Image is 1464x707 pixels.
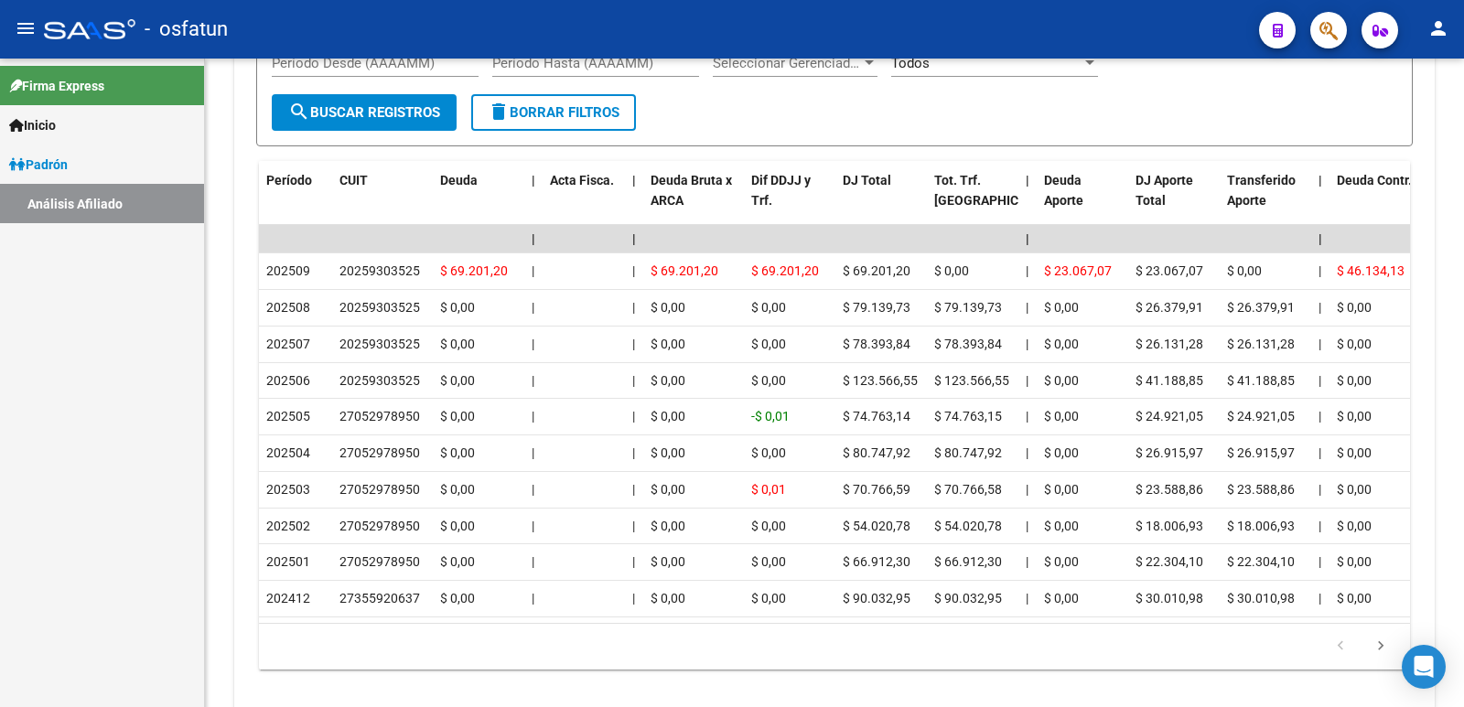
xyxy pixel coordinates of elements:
span: | [632,409,635,423]
span: | [532,337,534,351]
span: $ 23.588,86 [1227,482,1295,497]
span: Tot. Trf. [GEOGRAPHIC_DATA] [934,173,1059,209]
span: $ 0,00 [751,519,786,533]
span: $ 0,00 [751,591,786,605]
span: | [1319,591,1321,605]
span: Transferido Aporte [1227,173,1296,209]
span: $ 66.912,30 [843,554,910,569]
span: | [632,231,636,246]
span: CUIT [339,173,368,187]
datatable-header-cell: Deuda Aporte [1037,161,1128,241]
span: $ 0,00 [440,591,475,605]
span: $ 79.139,73 [934,300,1002,315]
span: $ 0,00 [1337,337,1372,351]
span: $ 0,00 [651,373,685,388]
span: | [1026,445,1028,460]
div: 20259303525 [339,261,420,282]
span: $ 90.032,95 [934,591,1002,605]
span: | [532,300,534,315]
datatable-header-cell: | [1311,161,1329,241]
span: | [1319,482,1321,497]
span: Deuda Contr. [1337,173,1412,187]
button: Buscar Registros [272,94,457,131]
span: | [532,591,534,605]
span: | [1319,231,1322,246]
span: | [632,173,636,187]
span: $ 0,00 [1044,482,1079,497]
span: $ 78.393,84 [843,337,910,351]
span: $ 22.304,10 [1136,554,1203,569]
span: 202504 [266,445,310,460]
span: | [532,445,534,460]
span: $ 54.020,78 [934,519,1002,533]
span: $ 0,00 [440,482,475,497]
span: Deuda Aporte [1044,173,1083,209]
span: | [1026,591,1028,605]
span: | [1319,300,1321,315]
span: Seleccionar Gerenciador [713,55,861,71]
span: Firma Express [9,76,104,96]
span: $ 0,00 [651,554,685,569]
span: $ 0,00 [440,519,475,533]
div: 27052978950 [339,479,420,500]
div: 27052978950 [339,516,420,537]
span: $ 0,00 [651,482,685,497]
a: go to previous page [1323,637,1358,657]
span: $ 123.566,55 [843,373,918,388]
span: $ 0,00 [1044,409,1079,423]
span: $ 22.304,10 [1227,554,1295,569]
span: $ 0,00 [751,554,786,569]
span: | [1026,173,1029,187]
span: Deuda [440,173,478,187]
span: | [1026,263,1028,278]
span: Dif DDJJ y Trf. [751,173,811,209]
span: $ 79.139,73 [843,300,910,315]
mat-icon: person [1427,17,1449,39]
span: $ 24.921,05 [1136,409,1203,423]
span: $ 18.006,93 [1136,519,1203,533]
span: $ 0,00 [440,300,475,315]
span: $ 0,00 [440,337,475,351]
span: $ 69.201,20 [843,263,910,278]
span: | [532,173,535,187]
span: 202507 [266,337,310,351]
span: $ 0,00 [651,591,685,605]
span: $ 26.131,28 [1136,337,1203,351]
span: DJ Aporte Total [1136,173,1193,209]
datatable-header-cell: DJ Aporte Total [1128,161,1220,241]
span: $ 69.201,20 [440,263,508,278]
span: $ 74.763,15 [934,409,1002,423]
button: Borrar Filtros [471,94,636,131]
mat-icon: menu [15,17,37,39]
span: $ 24.921,05 [1227,409,1295,423]
span: $ 18.006,93 [1227,519,1295,533]
span: | [1319,445,1321,460]
span: Todos [891,55,930,71]
span: | [1026,554,1028,569]
span: $ 23.067,07 [1136,263,1203,278]
span: $ 0,00 [1044,337,1079,351]
span: $ 0,00 [1044,591,1079,605]
div: 27052978950 [339,552,420,573]
datatable-header-cell: | [1018,161,1037,241]
datatable-header-cell: | [524,161,543,241]
span: | [632,337,635,351]
span: 202506 [266,373,310,388]
span: | [1319,409,1321,423]
mat-icon: search [288,101,310,123]
span: $ 0,00 [751,373,786,388]
span: $ 30.010,98 [1227,591,1295,605]
span: | [632,591,635,605]
span: $ 0,00 [1337,519,1372,533]
span: Acta Fisca. [550,173,614,187]
mat-icon: delete [488,101,510,123]
span: $ 23.067,07 [1044,263,1112,278]
span: $ 0,00 [1337,591,1372,605]
span: | [532,519,534,533]
datatable-header-cell: Período [259,161,332,241]
span: $ 0,00 [1044,519,1079,533]
span: Período [266,173,312,187]
span: $ 0,00 [651,519,685,533]
span: | [1319,554,1321,569]
span: $ 0,00 [1337,300,1372,315]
